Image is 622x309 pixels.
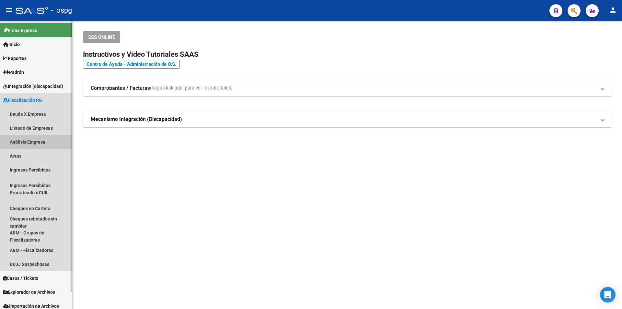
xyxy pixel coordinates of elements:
strong: Mecanismo Integración (Discapacidad) [91,116,182,123]
span: SSS ONLINE [88,34,115,40]
span: Fiscalización RG [3,97,42,104]
mat-expansion-panel-header: Comprobantes / Facturas(haga click aquí para ver los tutoriales) [83,80,612,96]
span: Explorador de Archivos [3,289,55,296]
span: Casos / Tickets [3,275,38,282]
button: SSS ONLINE [83,31,120,43]
h2: Instructivos y Video Tutoriales SAAS [83,48,612,61]
div: Open Intercom Messenger [600,287,616,303]
mat-icon: menu [5,6,13,14]
span: Reportes [3,55,27,62]
span: Firma Express [3,27,37,34]
a: Centro de Ayuda - Administración de O.S. [83,60,180,69]
span: Padrón [3,69,24,76]
span: Inicio [3,41,20,48]
mat-icon: person [609,6,617,14]
span: Integración (discapacidad) [3,83,63,90]
mat-expansion-panel-header: Mecanismo Integración (Discapacidad) [83,112,612,127]
span: - ospg [51,3,72,18]
strong: Comprobantes / Facturas [91,85,150,92]
span: (haga click aquí para ver los tutoriales) [150,85,233,92]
